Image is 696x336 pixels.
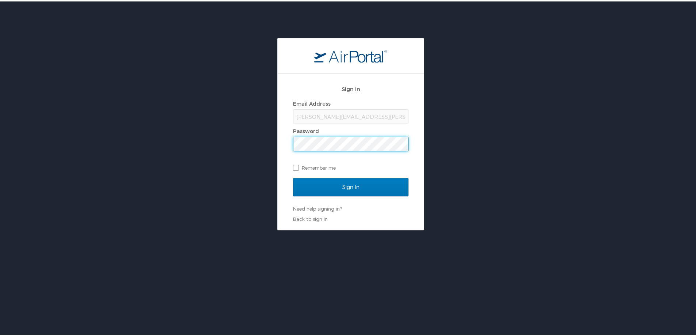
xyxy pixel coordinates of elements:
h2: Sign In [293,83,408,92]
label: Remember me [293,161,408,172]
input: Sign In [293,177,408,195]
label: Email Address [293,99,331,105]
a: Need help signing in? [293,204,342,210]
a: Back to sign in [293,215,328,220]
img: logo [314,48,387,61]
label: Password [293,127,319,133]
